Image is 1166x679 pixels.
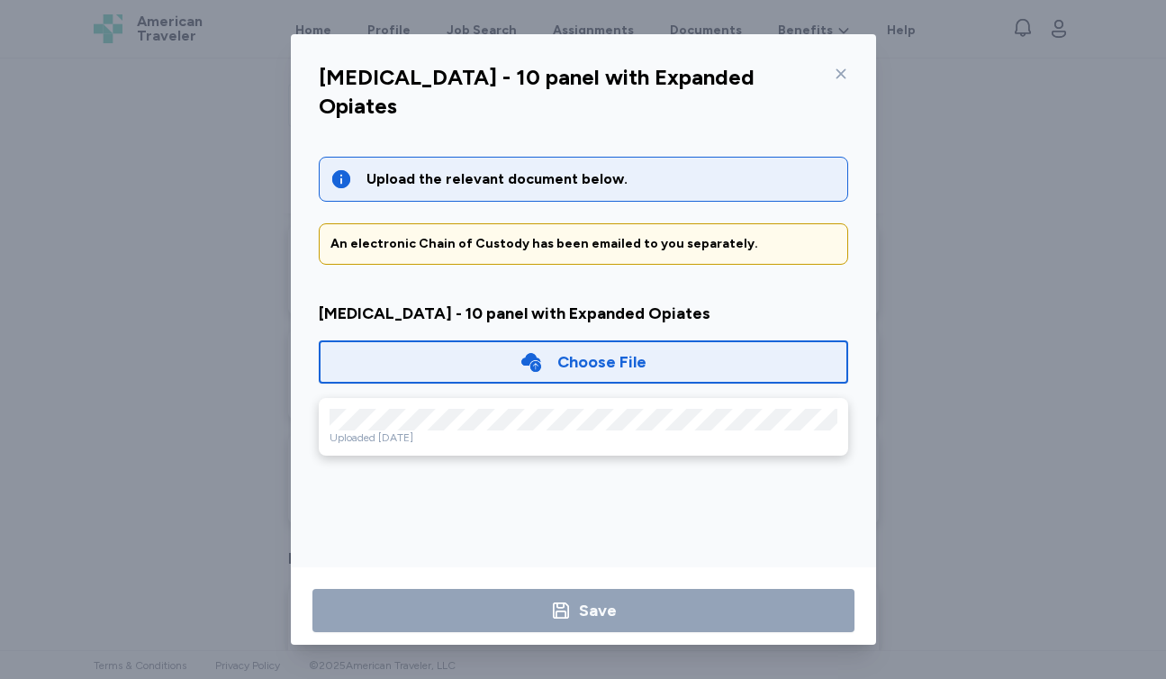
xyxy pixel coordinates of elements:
[319,63,827,121] div: [MEDICAL_DATA] - 10 panel with Expanded Opiates
[319,301,848,326] div: [MEDICAL_DATA] - 10 panel with Expanded Opiates
[579,598,617,623] div: Save
[330,430,837,445] div: Uploaded [DATE]
[312,589,854,632] button: Save
[366,168,836,190] div: Upload the relevant document below.
[330,235,836,253] div: An electronic Chain of Custody has been emailed to you separately.
[557,349,646,375] div: Choose File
